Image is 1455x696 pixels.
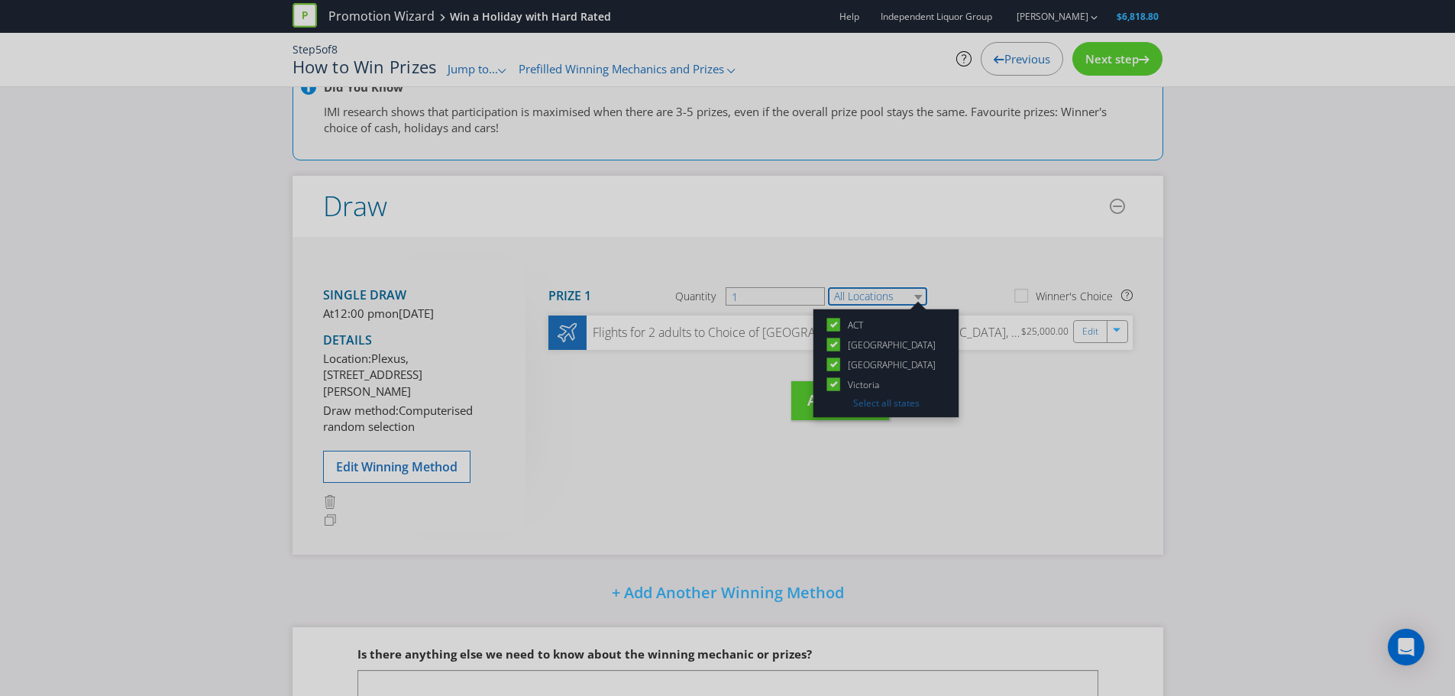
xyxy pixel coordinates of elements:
span: Jump to... [448,61,498,76]
a: Edit [1082,323,1098,341]
span: Independent Liquor Group [881,10,992,23]
p: IMI research shows that participation is maximised when there are 3-5 prizes, even if the overall... [324,104,1117,137]
span: 8 [331,42,338,57]
h1: How to Win Prizes [293,57,437,76]
div: Open Intercom Messenger [1388,629,1424,665]
span: 5 [315,42,322,57]
span: Add [807,390,836,410]
h2: Draw [323,191,387,222]
span: of [322,42,331,57]
span: Victoria [848,378,879,391]
span: Edit Winning Method [336,458,458,475]
button: AddPrize [791,381,889,420]
button: + Add Another Winning Method [573,578,883,610]
span: Next step [1085,51,1139,66]
div: Flights for 2 adults to Choice of [GEOGRAPHIC_DATA], [GEOGRAPHIC_DATA], [GEOGRAPHIC_DATA] or [GEO... [587,324,1021,342]
h4: Single draw [323,289,503,303]
span: Is there anything else we need to know about the winning mechanic or prizes? [357,646,812,662]
span: [GEOGRAPHIC_DATA] [848,338,936,351]
span: Step [293,42,315,57]
div: Win a Holiday with Hard Rated [450,9,611,24]
span: on [385,306,399,321]
span: 12:00 pm [334,306,385,321]
a: Select all states [853,397,920,410]
button: Edit Winning Method [323,451,470,483]
span: Draw method: [323,403,399,418]
span: [DATE] [399,306,434,321]
span: Plexus, [STREET_ADDRESS][PERSON_NAME] [323,351,422,399]
span: At [323,306,334,321]
a: Promotion Wizard [328,8,435,25]
span: ACT [848,319,863,332]
div: Winner's Choice [1036,289,1113,304]
span: Previous [1004,51,1050,66]
h4: Details [323,334,503,348]
span: Prefilled Winning Mechanics and Prizes [519,61,724,76]
span: Location: [323,351,371,366]
h4: Prize 1 [548,290,591,303]
span: Quantity [675,289,716,304]
div: $25,000.00 [1021,323,1073,342]
span: [GEOGRAPHIC_DATA] [848,358,936,371]
a: [PERSON_NAME] [1001,10,1088,23]
a: Help [839,10,859,23]
span: + Add Another Winning Method [612,582,844,603]
span: $6,818.80 [1117,10,1159,23]
span: Computerised random selection [323,403,473,434]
